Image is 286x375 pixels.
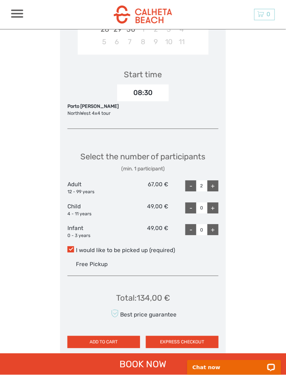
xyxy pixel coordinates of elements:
div: 67,00 € [118,181,168,195]
div: Choose Tuesday, October 7th, 2025 [123,36,136,48]
div: 12 - 99 years [67,189,118,195]
div: Choose Sunday, September 28th, 2025 [98,24,111,36]
div: Choose Thursday, October 2nd, 2025 [150,24,163,36]
div: - [185,181,196,192]
div: Infant [67,224,118,239]
div: Choose Tuesday, September 30th, 2025 [123,24,136,36]
div: 08:30 [117,85,169,102]
div: 49,00 € [118,203,168,217]
span: Free Pickup [76,261,108,268]
div: 0 - 3 years [67,233,118,239]
div: Choose Saturday, October 4th, 2025 [175,24,188,36]
div: + [207,181,219,192]
div: NorthWest 4x4 tour [67,110,219,117]
div: Choose Saturday, October 11th, 2025 [175,36,188,48]
div: (min. 1 participant) [81,166,206,173]
span: 0 [266,11,272,18]
div: 49,00 € [118,224,168,239]
div: Start time [124,69,162,81]
div: Porto [PERSON_NAME] [67,103,219,110]
img: 3283-3bafb1e0-d569-4aa5-be6e-c19ca52e1a4a_logo_small.png [114,6,172,24]
div: - [185,224,196,236]
div: Child [67,203,118,217]
div: 4 - 11 years [67,211,118,217]
div: + [207,203,219,214]
div: Total : 134,00 € [116,293,170,304]
div: + [207,224,219,236]
div: Choose Friday, October 10th, 2025 [163,36,175,48]
button: EXPRESS CHECKOUT [146,336,219,348]
div: Best price guarantee [109,308,177,320]
div: Choose Wednesday, October 8th, 2025 [136,36,149,48]
iframe: LiveChat chat widget [182,352,286,375]
div: - [185,203,196,214]
div: Choose Wednesday, October 1st, 2025 [136,24,149,36]
div: Select the number of participants [81,151,206,173]
div: Choose Monday, October 6th, 2025 [111,36,123,48]
div: Choose Friday, October 3rd, 2025 [163,24,175,36]
button: ADD TO CART [67,336,140,348]
div: Choose Thursday, October 9th, 2025 [150,36,163,48]
div: Adult [67,181,118,195]
div: Choose Sunday, October 5th, 2025 [98,36,111,48]
label: I would like to be picked up (required) [67,247,219,255]
div: Choose Monday, September 29th, 2025 [111,24,123,36]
